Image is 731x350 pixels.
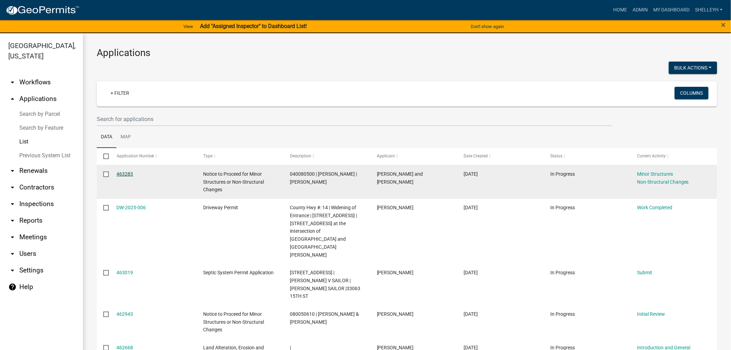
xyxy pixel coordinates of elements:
[181,21,196,32] a: View
[370,148,457,165] datatable-header-cell: Applicant
[110,148,197,165] datatable-header-cell: Application Number
[377,311,414,317] span: John Swaney
[550,171,575,177] span: In Progress
[203,171,264,193] span: Notice to Proceed for Minor Structures or Non-Structural Changes
[290,205,357,258] span: County Hwy #: 14 | Widening of Entrance | 204 1ST ST W | 204 W First Street at the intersection o...
[200,23,307,29] strong: Add "Assigned Inspector" to Dashboard List!
[637,205,672,210] a: Work Completed
[203,270,274,275] span: Septic System Permit Application
[203,311,264,333] span: Notice to Proceed for Minor Structures or Non-Structural Changes
[116,126,135,148] a: Map
[97,148,110,165] datatable-header-cell: Select
[203,154,212,158] span: Type
[721,21,726,29] button: Close
[197,148,283,165] datatable-header-cell: Type
[290,270,361,299] span: 33063 15TH ST | CASSANDRA V SAILOR | SETH L SAILOR |33063 15TH ST
[637,311,665,317] a: Initial Review
[651,3,692,17] a: My Dashboard
[290,171,357,185] span: 040080500 | JESSE J TESDAHL | ANGELA N TESDAHL
[8,266,17,275] i: arrow_drop_down
[97,126,116,148] a: Data
[637,154,666,158] span: Current Activity
[550,154,562,158] span: Status
[284,148,370,165] datatable-header-cell: Description
[637,270,652,275] a: Submit
[8,183,17,192] i: arrow_drop_down
[8,250,17,258] i: arrow_drop_down
[8,95,17,103] i: arrow_drop_up
[377,154,395,158] span: Applicant
[377,171,423,185] span: Jesse and Angela Tesdahl
[610,3,630,17] a: Home
[464,311,478,317] span: 08/12/2025
[8,283,17,291] i: help
[97,47,717,59] h3: Applications
[117,171,133,177] a: 463283
[97,112,612,126] input: Search for applications
[544,148,630,165] datatable-header-cell: Status
[105,87,135,99] a: + Filter
[377,205,414,210] span: Clinton M Rogers
[117,270,133,275] a: 463019
[464,154,488,158] span: Date Created
[468,21,507,32] button: Don't show again
[8,78,17,86] i: arrow_drop_down
[464,270,478,275] span: 08/12/2025
[8,200,17,208] i: arrow_drop_down
[630,3,651,17] a: Admin
[550,311,575,317] span: In Progress
[550,270,575,275] span: In Progress
[117,205,146,210] a: DW-2025-006
[457,148,544,165] datatable-header-cell: Date Created
[637,179,689,185] a: Non-Structural Changes
[464,205,478,210] span: 08/13/2025
[377,270,414,275] span: Cassandra Sailor
[637,171,673,177] a: Minor Structures
[721,20,726,30] span: ×
[550,205,575,210] span: In Progress
[8,167,17,175] i: arrow_drop_down
[117,154,154,158] span: Application Number
[117,311,133,317] a: 462943
[692,3,725,17] a: shelleyh
[8,217,17,225] i: arrow_drop_down
[8,233,17,241] i: arrow_drop_down
[203,205,238,210] span: Driveway Permit
[290,311,359,325] span: 080050610 | TYLER & STEPHANIE HUBER
[675,87,709,99] button: Columns
[630,148,717,165] datatable-header-cell: Current Activity
[464,171,478,177] span: 08/13/2025
[290,154,311,158] span: Description
[669,62,717,74] button: Bulk Actions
